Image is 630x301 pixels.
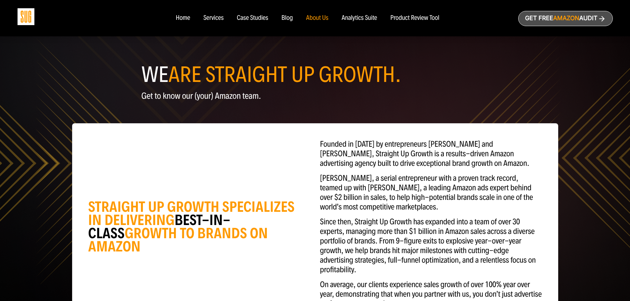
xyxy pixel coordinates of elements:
a: Services [203,15,224,22]
span: BEST-IN-CLASS [88,211,231,242]
h1: WE [142,65,489,85]
a: Product Review Tool [390,15,439,22]
p: Since then, Straight Up Growth has expanded into a team of over 30 experts, managing more than $1... [320,217,542,275]
span: Amazon [553,15,579,22]
a: Home [176,15,190,22]
span: ARE STRAIGHT UP GROWTH. [168,61,401,88]
div: STRAIGHT UP GROWTH SPECIALIZES IN DELIVERING GROWTH TO BRANDS ON AMAZON [88,200,310,253]
img: Sug [18,8,34,25]
a: Blog [281,15,293,22]
p: [PERSON_NAME], a serial entrepreneur with a proven track record, teamed up with [PERSON_NAME], a ... [320,173,542,212]
a: Case Studies [237,15,268,22]
a: Analytics Suite [342,15,377,22]
p: Founded in [DATE] by entrepreneurs [PERSON_NAME] and [PERSON_NAME], Straight Up Growth is a resul... [320,139,542,168]
p: Get to know our (your) Amazon team. [142,91,489,101]
a: Get freeAmazonAudit [518,11,613,26]
a: About Us [306,15,329,22]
